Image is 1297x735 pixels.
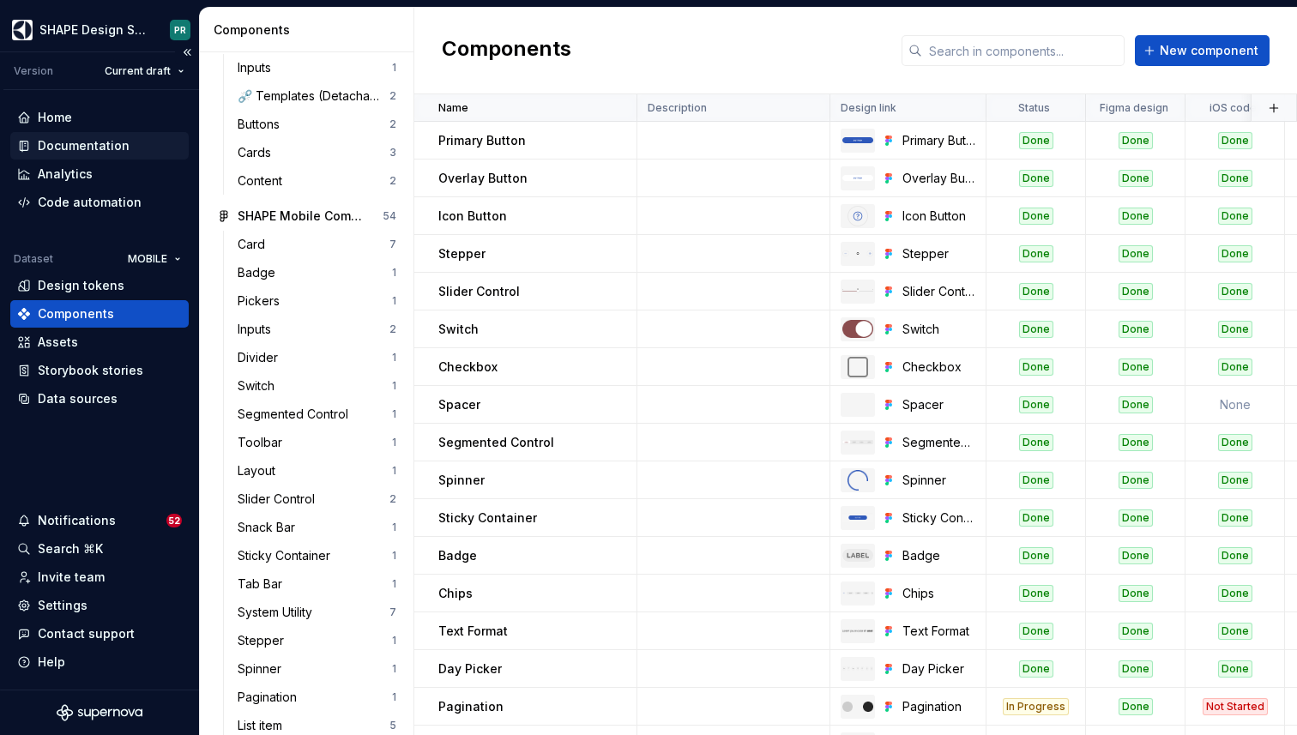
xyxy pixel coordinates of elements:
[231,54,403,81] a: Inputs1
[389,322,396,336] div: 2
[238,59,278,76] div: Inputs
[1019,245,1053,262] div: Done
[238,717,289,734] div: List item
[1119,585,1153,602] div: Done
[231,514,403,541] a: Snack Bar1
[842,175,873,182] img: Overlay Button
[1119,472,1153,489] div: Done
[1019,396,1053,413] div: Done
[120,247,189,271] button: MOBILE
[10,189,189,216] a: Code automation
[1019,472,1053,489] div: Done
[1218,283,1252,300] div: Done
[231,570,403,598] a: Tab Bar1
[238,208,365,225] div: SHAPE Mobile Components
[238,406,355,423] div: Segmented Control
[1119,245,1153,262] div: Done
[392,61,396,75] div: 1
[1218,321,1252,338] div: Done
[1119,396,1153,413] div: Done
[175,40,199,64] button: Collapse sidebar
[1119,660,1153,678] div: Done
[231,111,403,138] a: Buttons2
[902,208,975,225] div: Icon Button
[10,104,189,131] a: Home
[97,59,192,83] button: Current draft
[1218,472,1252,489] div: Done
[231,259,403,286] a: Badge1
[238,689,304,706] div: Pagination
[1019,509,1053,527] div: Done
[438,358,498,376] p: Checkbox
[238,462,282,479] div: Layout
[842,592,873,595] img: Chips
[392,436,396,449] div: 1
[1185,386,1285,424] td: None
[842,666,873,670] img: Day Picker
[848,357,868,377] img: Checkbox
[231,231,403,258] a: Card7
[392,379,396,393] div: 1
[1218,208,1252,225] div: Done
[392,662,396,676] div: 1
[438,208,507,225] p: Icon Button
[231,372,403,400] a: Switch1
[1019,208,1053,225] div: Done
[1218,547,1252,564] div: Done
[10,300,189,328] a: Components
[389,492,396,506] div: 2
[902,396,975,413] div: Spacer
[902,623,975,640] div: Text Format
[57,704,142,721] svg: Supernova Logo
[392,351,396,364] div: 1
[238,87,389,105] div: ⛓️‍💥 Templates (Detachable)
[238,236,272,253] div: Card
[231,599,403,626] a: System Utility7
[238,264,282,281] div: Badge
[392,690,396,704] div: 1
[1218,623,1252,640] div: Done
[648,101,707,115] p: Description
[392,577,396,591] div: 1
[238,116,287,133] div: Buttons
[902,358,975,376] div: Checkbox
[231,167,403,195] a: Content2
[10,132,189,160] a: Documentation
[902,434,975,451] div: Segmented Control
[902,585,975,602] div: Chips
[238,491,322,508] div: Slider Control
[392,266,396,280] div: 1
[389,238,396,251] div: 7
[842,440,873,444] img: Segmented Control
[231,344,403,371] a: Divider1
[10,563,189,591] a: Invite team
[1119,208,1153,225] div: Done
[10,357,189,384] a: Storybook stories
[1018,101,1050,115] p: Status
[389,146,396,160] div: 3
[238,519,302,536] div: Snack Bar
[231,287,403,315] a: Pickers1
[38,362,143,379] div: Storybook stories
[38,654,65,671] div: Help
[238,292,287,310] div: Pickers
[38,625,135,642] div: Contact support
[902,170,975,187] div: Overlay Button
[1218,509,1252,527] div: Done
[389,117,396,131] div: 2
[38,569,105,586] div: Invite team
[238,632,291,649] div: Stepper
[842,549,873,562] img: Badge
[848,470,868,491] img: Spinner
[1218,434,1252,451] div: Done
[14,64,53,78] div: Version
[389,89,396,103] div: 2
[438,623,508,640] p: Text Format
[238,660,288,678] div: Spinner
[238,547,337,564] div: Sticky Container
[438,472,485,489] p: Spinner
[1019,547,1053,564] div: Done
[392,407,396,421] div: 1
[10,160,189,188] a: Analytics
[238,575,289,593] div: Tab Bar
